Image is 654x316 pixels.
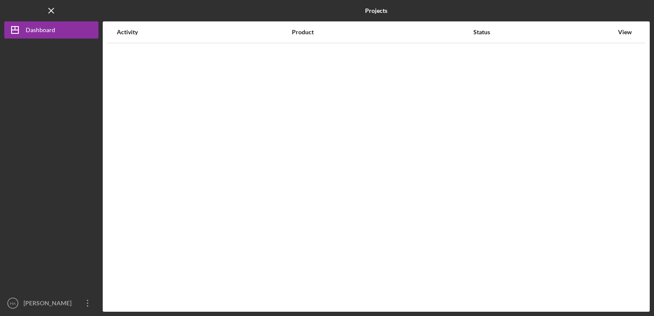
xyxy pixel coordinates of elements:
[10,301,16,306] text: HA
[614,29,636,36] div: View
[292,29,473,36] div: Product
[473,29,613,36] div: Status
[4,21,98,39] button: Dashboard
[117,29,291,36] div: Activity
[21,295,77,314] div: [PERSON_NAME]
[365,7,387,14] b: Projects
[26,21,55,41] div: Dashboard
[4,295,98,312] button: HA[PERSON_NAME]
